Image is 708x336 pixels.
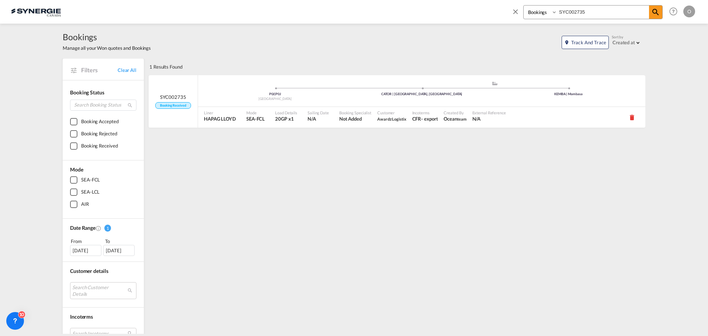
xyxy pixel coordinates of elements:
span: Date Range [70,225,96,231]
span: Bookings [63,31,151,43]
span: Ocean team [444,115,466,122]
span: Mode [70,166,83,173]
span: N/A [472,115,506,122]
span: Liner [204,110,236,115]
md-checkbox: SEA-FCL [70,176,136,184]
div: Booking Rejected [81,130,117,138]
div: 1 Results Found [149,59,183,75]
div: SYC002735 Booking Received Pickup Canada assets/icons/custom/ship-fill.svgassets/icons/custom/rol... [149,75,645,128]
md-icon: icon-close [511,7,520,15]
md-icon: assets/icons/custom/ship-fill.svg [490,82,499,85]
span: icon-magnify [649,6,662,19]
span: P0J [269,92,276,96]
input: Enter Booking ID, Reference ID, Order ID [557,6,649,18]
div: SEA-LCL [81,188,100,196]
md-icon: icon-map-marker [564,40,569,45]
span: Booking Specialist [339,110,371,115]
div: Booking Received [81,142,118,150]
span: Created By [444,110,466,115]
div: SEA-FCL [81,176,100,184]
span: Load Details [275,110,297,115]
span: Awardz Logistix [377,117,406,121]
span: SYC002735 [160,94,186,100]
span: team [457,117,466,121]
span: 1 [104,225,111,232]
md-icon: icon-magnify [127,103,133,108]
div: Booking Accepted [81,118,118,125]
div: To [104,238,137,245]
md-checkbox: AIR [70,201,136,208]
div: Booking Status [70,89,136,96]
img: 1f56c880d42311ef80fc7dca854c8e59.png [11,3,61,20]
span: | [274,92,275,96]
div: Created at [612,39,635,45]
span: Customer details [70,268,108,274]
div: AIR [81,201,89,208]
div: [DATE] [70,245,101,256]
span: Help [667,5,680,18]
span: CFR export [412,115,438,122]
div: [DATE] [103,245,135,256]
span: Mode [246,110,265,115]
input: Search Booking Status [70,100,136,111]
button: icon-map-markerTrack and Trace [562,36,609,49]
span: External Reference [472,110,506,115]
div: From [70,238,103,245]
div: CFR [412,115,421,122]
span: icon-close [511,5,523,23]
span: Sort by [612,34,623,39]
span: Incoterms [70,314,93,320]
span: Incoterms [412,110,438,115]
div: Customer details [70,267,136,275]
span: SEA-FCL [246,115,265,122]
span: Filters [81,66,118,74]
span: Customer [377,110,406,115]
div: - export [421,115,438,122]
span: HAPAG LLOYD [204,115,236,122]
span: From To [DATE][DATE] [70,238,136,256]
span: Booking Received [155,102,191,109]
span: P0J [275,92,281,96]
div: KEMBA | Mombasa [495,92,642,97]
span: N/A [308,115,329,122]
span: 20GP x 1 [275,115,297,122]
span: Not Added [339,115,371,122]
div: O [683,6,695,17]
span: Sailing Date [308,110,329,115]
div: CATOR | [GEOGRAPHIC_DATA], [GEOGRAPHIC_DATA] [348,92,495,97]
a: Clear All [118,67,136,73]
md-icon: icon-delete [628,114,636,121]
span: Manage all your Won quotes and Bookings [63,45,151,51]
span: Awardz Logistix [377,115,406,122]
div: Help [667,5,683,18]
md-checkbox: SEA-LCL [70,188,136,196]
div: [GEOGRAPHIC_DATA] [202,97,348,101]
md-icon: icon-magnify [651,8,660,17]
md-icon: Created On [96,225,101,231]
span: Booking Status [70,89,104,96]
